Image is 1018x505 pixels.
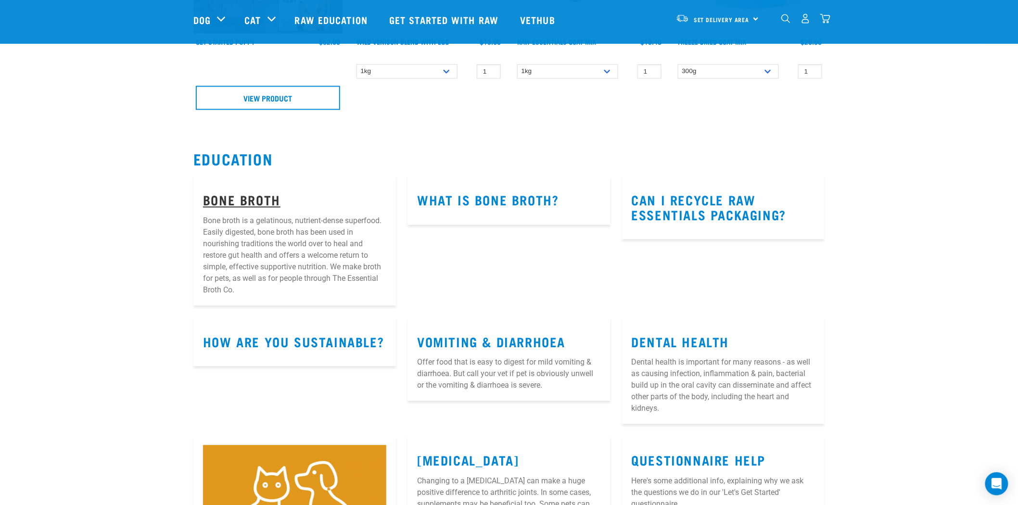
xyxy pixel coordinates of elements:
[632,456,766,464] a: Questionnaire Help
[203,196,280,203] a: Bone Broth
[193,151,825,168] h2: Education
[694,18,750,21] span: Set Delivery Area
[380,0,510,39] a: Get started with Raw
[801,13,811,24] img: user.png
[632,338,729,345] a: Dental Health
[820,13,830,24] img: home-icon@2x.png
[203,215,386,296] p: Bone broth is a gelatinous, nutrient-dense superfood. Easily digested, bone broth has been used i...
[244,13,261,27] a: Cat
[798,64,822,79] input: 1
[632,357,815,415] p: Dental health is important for many reasons - as well as causing infection, inflammation & pain, ...
[417,196,559,203] a: What is bone broth?
[196,86,340,110] a: View Product
[676,14,689,23] img: van-moving.png
[417,338,565,345] a: Vomiting & Diarrhoea
[632,196,787,218] a: Can I recycle Raw Essentials packaging?
[477,64,501,79] input: 1
[203,338,384,345] a: How are you sustainable?
[417,456,519,464] a: [MEDICAL_DATA]
[781,14,790,23] img: home-icon-1@2x.png
[985,472,1008,495] div: Open Intercom Messenger
[510,0,567,39] a: Vethub
[637,64,662,79] input: 1
[193,13,211,27] a: Dog
[285,0,380,39] a: Raw Education
[417,357,600,391] p: Offer food that is easy to digest for mild vomiting & diarrhoea. But call your vet if pet is obvi...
